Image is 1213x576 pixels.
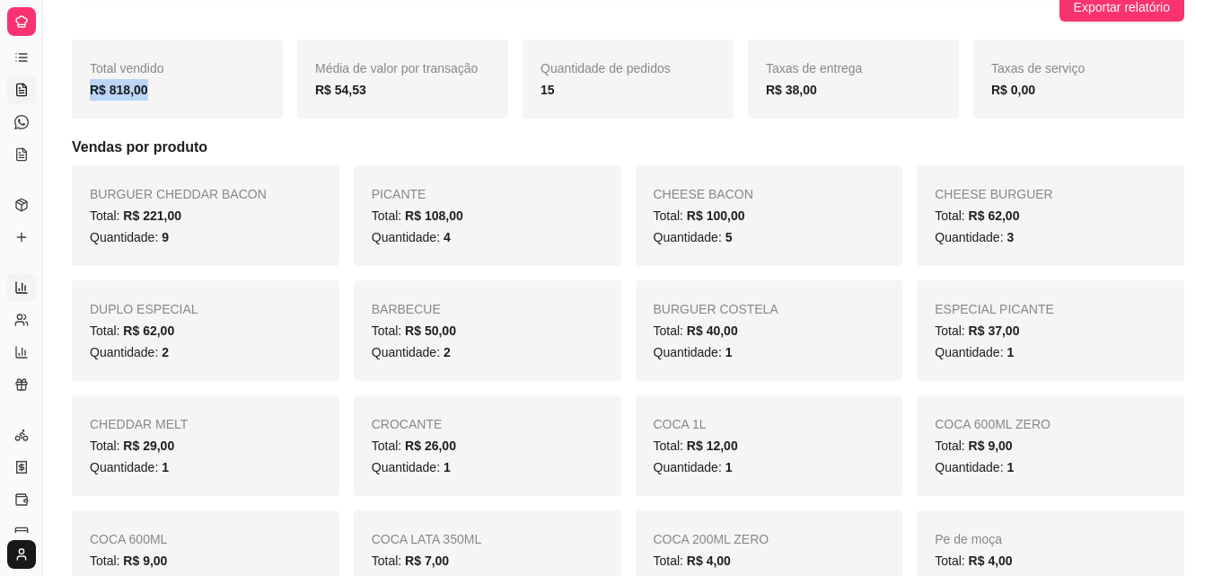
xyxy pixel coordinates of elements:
span: Total: [935,323,1019,338]
span: Total: [654,208,745,223]
span: 1 [725,345,733,359]
strong: 15 [541,83,555,97]
span: Total: [372,554,449,568]
span: R$ 9,00 [969,439,1013,453]
span: Quantidade: [372,460,451,474]
span: 3 [1006,230,1014,244]
span: Quantidade: [935,230,1014,244]
h5: Vendas por produto [72,137,1184,158]
span: Total: [654,439,738,453]
span: 2 [444,345,451,359]
span: 5 [725,230,733,244]
span: CROCANTE [372,417,443,431]
span: Total: [90,323,174,338]
span: 9 [162,230,169,244]
strong: R$ 54,53 [315,83,366,97]
span: Quantidade: [935,460,1014,474]
strong: R$ 38,00 [766,83,817,97]
span: R$ 7,00 [405,554,449,568]
span: Média de valor por transação [315,61,478,75]
span: R$ 9,00 [123,554,167,568]
span: Total: [372,439,456,453]
span: Total: [90,554,167,568]
span: COCA 600ML ZERO [935,417,1050,431]
span: R$ 50,00 [405,323,456,338]
span: DUPLO ESPECIAL [90,302,198,316]
span: R$ 12,00 [687,439,738,453]
strong: R$ 818,00 [90,83,148,97]
span: COCA 200ML ZERO [654,532,769,546]
span: Quantidade: [935,345,1014,359]
span: Quantidade: [372,230,451,244]
span: 2 [162,345,169,359]
span: R$ 40,00 [687,323,738,338]
span: R$ 62,00 [969,208,1020,223]
span: 1 [444,460,451,474]
span: Total: [654,323,738,338]
span: PICANTE [372,187,426,201]
span: CHEESE BURGUER [935,187,1052,201]
span: R$ 26,00 [405,439,456,453]
span: R$ 29,00 [123,439,174,453]
span: CHEDDAR MELT [90,417,188,431]
span: BARBECUE [372,302,441,316]
span: Total: [935,208,1019,223]
span: Quantidade: [654,230,733,244]
span: Total: [372,323,456,338]
span: 1 [1006,345,1014,359]
span: R$ 37,00 [969,323,1020,338]
span: Taxas de entrega [766,61,862,75]
span: 1 [162,460,169,474]
span: BURGUER COSTELA [654,302,778,316]
span: Quantidade: [90,345,169,359]
span: CHEESE BACON [654,187,753,201]
span: Pe de moça [935,532,1002,546]
span: R$ 221,00 [123,208,181,223]
span: Quantidade: [654,345,733,359]
span: 4 [444,230,451,244]
span: Quantidade: [372,345,451,359]
span: BURGUER CHEDDAR BACON [90,187,267,201]
strong: R$ 0,00 [991,83,1035,97]
span: R$ 100,00 [687,208,745,223]
span: R$ 62,00 [123,323,174,338]
span: R$ 4,00 [969,554,1013,568]
span: Total: [935,439,1012,453]
span: Total: [90,439,174,453]
span: R$ 108,00 [405,208,463,223]
span: Total: [90,208,181,223]
span: COCA LATA 350ML [372,532,481,546]
span: Taxas de serviço [991,61,1085,75]
span: 1 [725,460,733,474]
span: Quantidade: [90,460,169,474]
span: COCA 1L [654,417,707,431]
span: COCA 600ML [90,532,167,546]
span: 1 [1006,460,1014,474]
span: ESPECIAL PICANTE [935,302,1054,316]
span: Total: [372,208,463,223]
span: Quantidade de pedidos [541,61,671,75]
span: Total: [654,554,731,568]
span: Total vendido [90,61,164,75]
span: Quantidade: [654,460,733,474]
span: Total: [935,554,1012,568]
span: Quantidade: [90,230,169,244]
span: R$ 4,00 [687,554,731,568]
